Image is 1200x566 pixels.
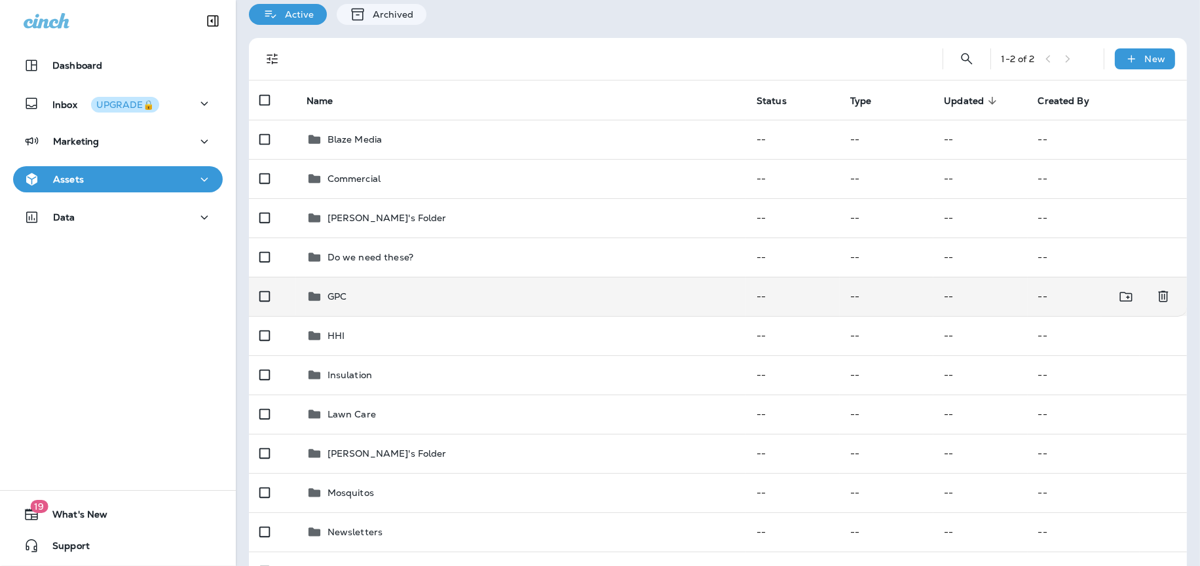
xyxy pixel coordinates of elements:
td: -- [933,473,1027,512]
td: -- [746,316,840,355]
p: Do we need these? [328,252,413,262]
td: -- [746,434,840,473]
span: Type [850,95,889,107]
td: -- [840,512,933,552]
p: Marketing [53,136,99,147]
td: -- [840,434,933,473]
td: -- [933,277,1027,316]
button: InboxUPGRADE🔒 [13,90,223,116]
p: Commercial [328,173,381,184]
span: Created By [1038,96,1089,107]
div: 1 - 2 of 2 [1002,54,1035,64]
td: -- [840,355,933,395]
td: -- [840,395,933,434]
td: -- [1028,277,1140,316]
button: UPGRADE🔒 [91,97,159,113]
p: Assets [53,174,84,185]
p: Lawn Care [328,409,376,419]
p: [PERSON_NAME]'s Folder [328,213,447,223]
td: -- [933,238,1027,277]
button: Delete [1150,283,1176,310]
button: 19What's New [13,501,223,527]
td: -- [840,198,933,238]
button: Move to folder [1113,283,1140,310]
span: Name [307,95,350,107]
button: Data [13,204,223,230]
span: Updated [944,95,1001,107]
p: Mosquitos [328,487,374,498]
td: -- [1028,395,1187,434]
p: Active [278,9,314,20]
p: Newsletters [328,527,383,537]
button: Filters [259,46,286,72]
td: -- [933,512,1027,552]
td: -- [746,512,840,552]
button: Support [13,533,223,559]
button: Assets [13,166,223,192]
p: Inbox [52,97,159,111]
td: -- [840,277,933,316]
button: Marketing [13,128,223,154]
span: What's New [39,509,107,525]
td: -- [1028,159,1187,198]
td: -- [840,473,933,512]
span: Type [850,96,872,107]
td: -- [933,120,1027,159]
p: Insulation [328,370,372,380]
td: -- [746,395,840,434]
p: GPC [328,291,347,302]
td: -- [1028,434,1187,473]
td: -- [840,238,933,277]
span: Status [757,95,804,107]
span: Status [757,96,787,107]
td: -- [746,159,840,198]
td: -- [1028,120,1187,159]
td: -- [933,434,1027,473]
p: Dashboard [52,60,102,71]
button: Collapse Sidebar [195,8,231,34]
td: -- [933,395,1027,434]
td: -- [933,316,1027,355]
td: -- [1028,512,1187,552]
span: Name [307,96,333,107]
p: Archived [366,9,413,20]
td: -- [1028,316,1187,355]
span: Updated [944,96,984,107]
p: New [1145,54,1165,64]
span: 19 [30,500,48,513]
td: -- [1028,198,1187,238]
div: UPGRADE🔒 [96,100,154,109]
button: Search Templates [954,46,980,72]
span: Created By [1038,95,1106,107]
td: -- [933,159,1027,198]
td: -- [933,355,1027,395]
td: -- [746,120,840,159]
td: -- [746,198,840,238]
span: Support [39,540,90,556]
td: -- [1028,355,1187,395]
button: Dashboard [13,52,223,79]
td: -- [746,238,840,277]
td: -- [840,120,933,159]
td: -- [746,277,840,316]
td: -- [1028,238,1187,277]
td: -- [746,355,840,395]
td: -- [840,316,933,355]
td: -- [840,159,933,198]
td: -- [746,473,840,512]
p: [PERSON_NAME]'s Folder [328,448,447,459]
p: Blaze Media [328,134,383,145]
td: -- [1028,473,1187,512]
td: -- [933,198,1027,238]
p: Data [53,212,75,222]
p: HHI [328,330,345,341]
